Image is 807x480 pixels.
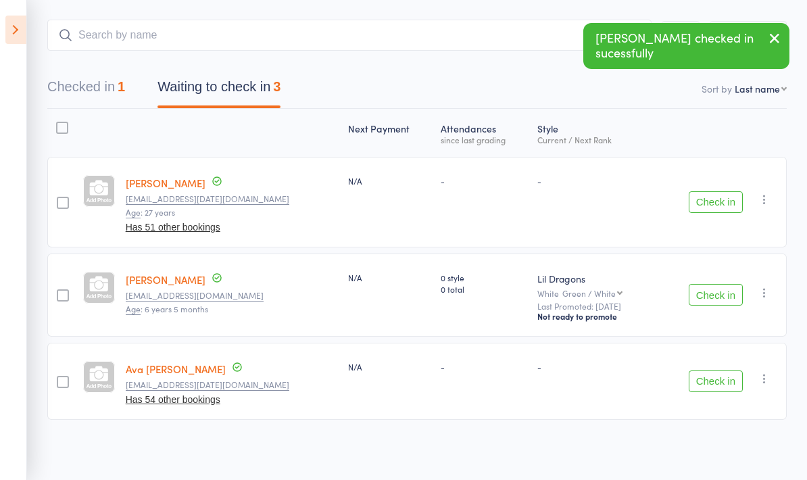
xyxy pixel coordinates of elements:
button: Check in [689,191,743,213]
span: 0 total [441,283,527,295]
small: heather.may1997@outlook.com [126,380,337,389]
button: Checked in1 [47,72,125,108]
input: Search by name [47,20,652,51]
div: - [441,175,527,187]
a: Ava [PERSON_NAME] [126,362,226,376]
div: N/A [348,175,430,187]
div: 1 [118,79,125,94]
small: Last Promoted: [DATE] [537,302,649,311]
small: Cara.tresize@gmail.com [126,291,337,300]
div: - [441,361,527,373]
div: Current / Next Rank [537,135,649,144]
div: Green / White [562,289,616,297]
div: [PERSON_NAME] checked in sucessfully [583,23,789,69]
a: [PERSON_NAME] [126,176,205,190]
button: CSV [710,21,787,50]
small: heather.may1997@outlook.com [126,194,337,203]
div: 3 [273,79,280,94]
div: - [537,175,649,187]
button: Has 54 other bookings [126,394,220,405]
button: Check in [689,370,743,392]
button: Has 51 other bookings [126,222,220,233]
div: - [537,361,649,373]
div: Style [532,115,654,151]
div: Next Payment [343,115,435,151]
span: : 6 years 5 months [126,303,208,315]
label: Sort by [702,82,732,95]
div: N/A [348,272,430,283]
a: [PERSON_NAME] [126,272,205,287]
div: Not ready to promote [537,311,649,322]
span: 0 style [441,272,527,283]
div: White [537,289,649,297]
button: Waiting to check in3 [157,72,280,108]
span: : 27 years [126,206,175,218]
div: N/A [348,361,430,373]
div: since last grading [441,135,527,144]
div: Lil Dragons [537,272,649,285]
div: Last name [735,82,780,95]
div: Atten­dances [435,115,532,151]
button: Check in [689,284,743,306]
